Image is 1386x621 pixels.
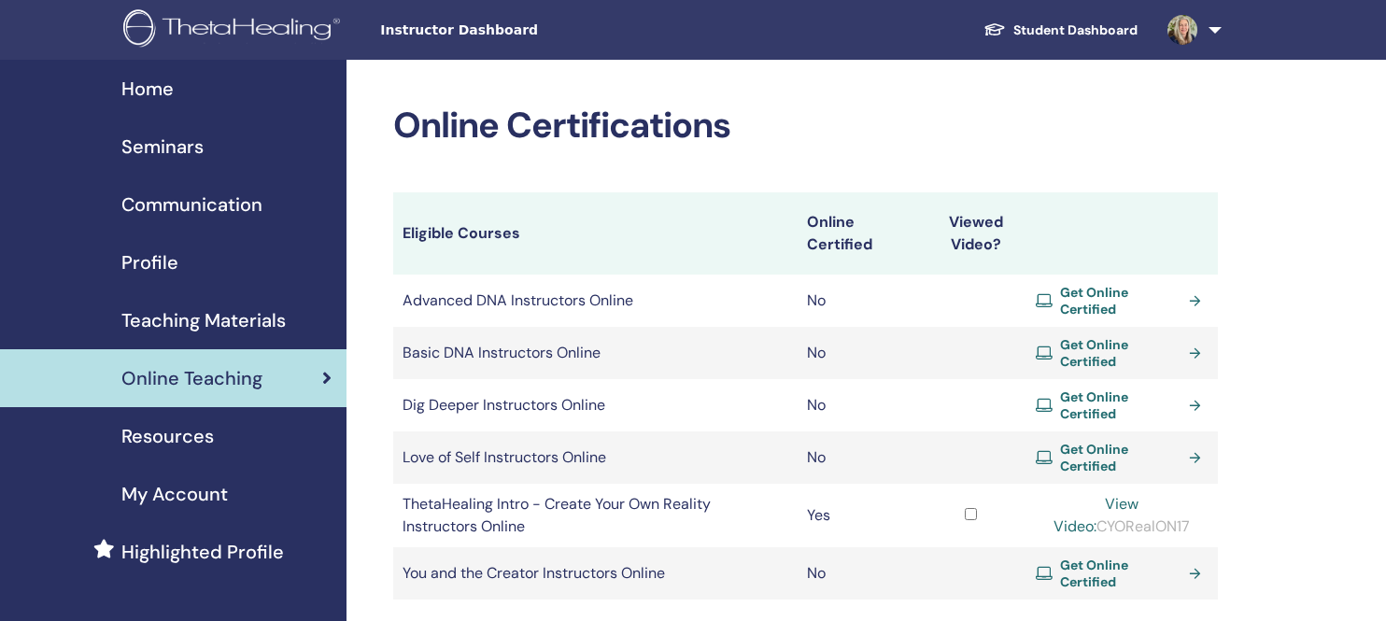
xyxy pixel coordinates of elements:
[1036,284,1209,318] a: Get Online Certified
[121,248,178,276] span: Profile
[380,21,660,40] span: Instructor Dashboard
[121,133,204,161] span: Seminars
[1167,15,1197,45] img: default.jpg
[1060,441,1181,474] span: Get Online Certified
[121,364,262,392] span: Online Teaching
[121,422,214,450] span: Resources
[393,105,1218,148] h2: Online Certifications
[121,538,284,566] span: Highlighted Profile
[1036,388,1209,422] a: Get Online Certified
[916,192,1026,275] th: Viewed Video?
[1054,494,1138,536] a: View Video:
[798,327,916,379] td: No
[393,379,798,431] td: Dig Deeper Instructors Online
[123,9,346,51] img: logo.png
[121,480,228,508] span: My Account
[1060,336,1181,370] span: Get Online Certified
[121,306,286,334] span: Teaching Materials
[393,275,798,327] td: Advanced DNA Instructors Online
[983,21,1006,37] img: graduation-cap-white.svg
[1036,493,1209,538] div: CYORealON17
[798,192,916,275] th: Online Certified
[1060,388,1181,422] span: Get Online Certified
[969,13,1153,48] a: Student Dashboard
[1036,557,1209,590] a: Get Online Certified
[121,75,174,103] span: Home
[393,327,798,379] td: Basic DNA Instructors Online
[798,484,916,547] td: Yes
[1036,441,1209,474] a: Get Online Certified
[798,547,916,600] td: No
[393,484,798,547] td: ThetaHealing Intro - Create Your Own Reality Instructors Online
[393,192,798,275] th: Eligible Courses
[393,547,798,600] td: You and the Creator Instructors Online
[121,191,262,219] span: Communication
[1060,284,1181,318] span: Get Online Certified
[393,431,798,484] td: Love of Self Instructors Online
[798,275,916,327] td: No
[798,379,916,431] td: No
[1060,557,1181,590] span: Get Online Certified
[1036,336,1209,370] a: Get Online Certified
[798,431,916,484] td: No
